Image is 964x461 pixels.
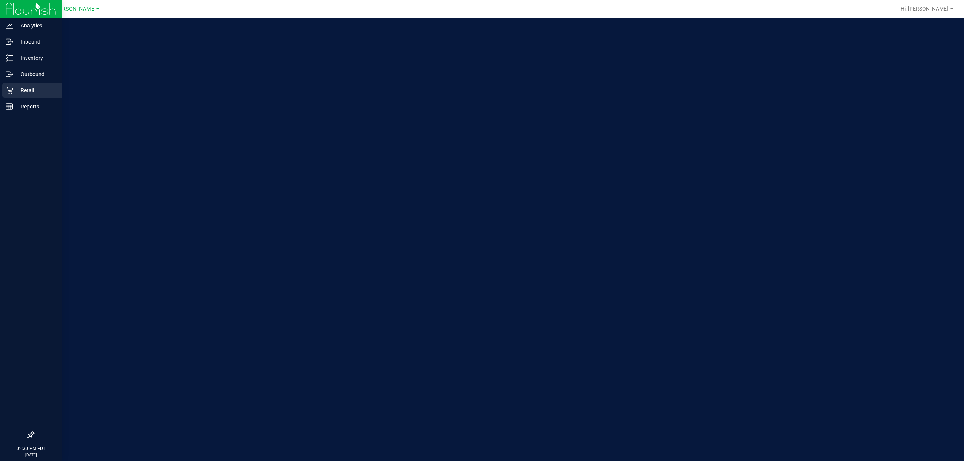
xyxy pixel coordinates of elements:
[13,21,58,30] p: Analytics
[6,103,13,110] inline-svg: Reports
[6,22,13,29] inline-svg: Analytics
[6,87,13,94] inline-svg: Retail
[3,445,58,452] p: 02:30 PM EDT
[13,37,58,46] p: Inbound
[6,54,13,62] inline-svg: Inventory
[13,102,58,111] p: Reports
[6,38,13,46] inline-svg: Inbound
[6,70,13,78] inline-svg: Outbound
[3,452,58,458] p: [DATE]
[901,6,950,12] span: Hi, [PERSON_NAME]!
[13,86,58,95] p: Retail
[54,6,96,12] span: [PERSON_NAME]
[13,70,58,79] p: Outbound
[13,53,58,62] p: Inventory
